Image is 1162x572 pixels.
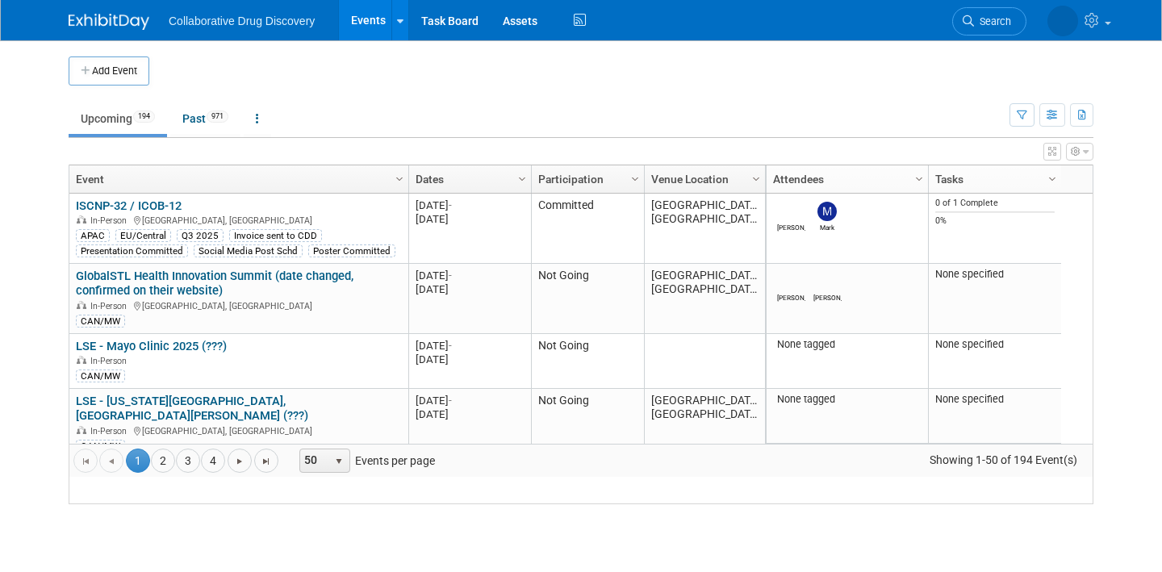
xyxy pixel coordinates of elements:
[644,389,765,458] td: [GEOGRAPHIC_DATA], [GEOGRAPHIC_DATA]
[76,229,110,242] div: APAC
[416,269,524,282] div: [DATE]
[126,449,150,473] span: 1
[416,282,524,296] div: [DATE]
[76,198,182,213] a: ISCNP-32 / ICOB-12
[79,455,92,468] span: Go to the first page
[644,194,765,264] td: [GEOGRAPHIC_DATA], [GEOGRAPHIC_DATA]
[201,449,225,473] a: 4
[90,426,132,436] span: In-Person
[915,449,1093,471] span: Showing 1-50 of 194 Event(s)
[449,199,452,211] span: -
[69,103,167,134] a: Upcoming194
[531,194,644,264] td: Committed
[748,165,766,190] a: Column Settings
[76,339,227,353] a: LSE - Mayo Clinic 2025 (???)
[817,202,837,221] img: Mark Garlinghouse
[416,165,520,193] a: Dates
[76,299,401,312] div: [GEOGRAPHIC_DATA], [GEOGRAPHIC_DATA]
[813,291,842,302] div: Michael Woodhouse
[260,455,273,468] span: Go to the last page
[300,449,328,472] span: 50
[76,424,401,437] div: [GEOGRAPHIC_DATA], [GEOGRAPHIC_DATA]
[332,455,345,468] span: select
[115,229,171,242] div: EU/Central
[194,244,303,257] div: Social Media Post Schd
[77,356,86,364] img: In-Person Event
[416,212,524,226] div: [DATE]
[90,215,132,226] span: In-Person
[76,213,401,227] div: [GEOGRAPHIC_DATA], [GEOGRAPHIC_DATA]
[974,15,1011,27] span: Search
[935,393,1055,406] div: None specified
[393,173,406,186] span: Column Settings
[449,395,452,407] span: -
[773,393,922,406] div: None tagged
[90,356,132,366] span: In-Person
[308,244,395,257] div: Poster Committed
[952,7,1026,35] a: Search
[69,56,149,86] button: Add Event
[416,339,524,353] div: [DATE]
[935,165,1051,193] a: Tasks
[531,334,644,389] td: Not Going
[151,449,175,473] a: 2
[627,165,645,190] a: Column Settings
[531,389,644,458] td: Not Going
[1046,173,1059,186] span: Column Settings
[76,165,398,193] a: Event
[651,165,754,193] a: Venue Location
[531,264,644,334] td: Not Going
[73,449,98,473] a: Go to the first page
[279,449,451,473] span: Events per page
[105,455,118,468] span: Go to the previous page
[77,215,86,223] img: In-Person Event
[416,394,524,407] div: [DATE]
[516,173,529,186] span: Column Settings
[750,173,763,186] span: Column Settings
[935,215,1055,227] div: 0%
[773,338,922,351] div: None tagged
[416,407,524,421] div: [DATE]
[781,272,800,291] img: Evan Moriarity
[813,221,842,232] div: Mark Garlinghouse
[777,221,805,232] div: Eric Gifford
[207,111,228,123] span: 971
[77,301,86,309] img: In-Person Event
[177,229,224,242] div: Q3 2025
[76,315,125,328] div: CAN/MW
[170,103,240,134] a: Past971
[773,165,917,193] a: Attendees
[76,440,125,453] div: CAN/MW
[817,272,837,291] img: Michael Woodhouse
[90,301,132,311] span: In-Person
[777,291,805,302] div: Evan Moriarity
[644,264,765,334] td: [GEOGRAPHIC_DATA], [GEOGRAPHIC_DATA]
[229,229,322,242] div: Invoice sent to CDD
[538,165,633,193] a: Participation
[1047,6,1078,36] img: Carly Hutner
[629,173,642,186] span: Column Settings
[416,198,524,212] div: [DATE]
[391,165,409,190] a: Column Settings
[99,449,123,473] a: Go to the previous page
[254,449,278,473] a: Go to the last page
[228,449,252,473] a: Go to the next page
[133,111,155,123] span: 194
[233,455,246,468] span: Go to the next page
[935,198,1055,209] div: 0 of 1 Complete
[76,370,125,382] div: CAN/MW
[76,244,188,257] div: Presentation Committed
[416,353,524,366] div: [DATE]
[1044,165,1062,190] a: Column Settings
[514,165,532,190] a: Column Settings
[911,165,929,190] a: Column Settings
[913,173,926,186] span: Column Settings
[449,269,452,282] span: -
[76,269,353,299] a: GlobalSTL Health Innovation Summit (date changed, confirmed on their website)
[781,202,800,221] img: Eric Gifford
[935,338,1055,351] div: None specified
[77,426,86,434] img: In-Person Event
[169,15,315,27] span: Collaborative Drug Discovery
[76,394,308,424] a: LSE - [US_STATE][GEOGRAPHIC_DATA], [GEOGRAPHIC_DATA][PERSON_NAME] (???)
[449,340,452,352] span: -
